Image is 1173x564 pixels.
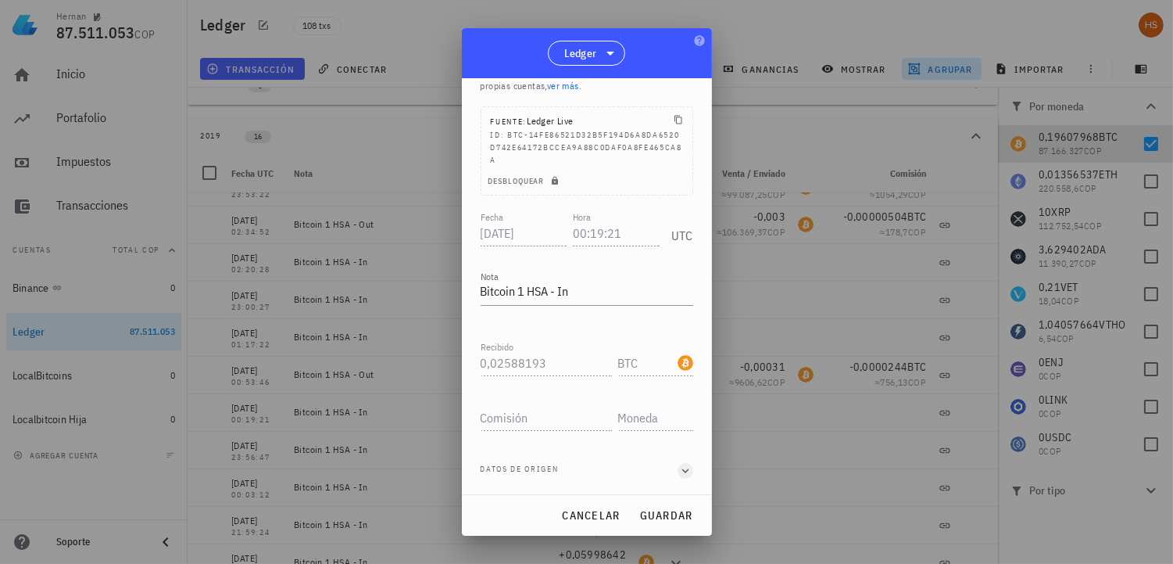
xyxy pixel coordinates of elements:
[481,271,499,282] label: Nota
[481,463,559,479] span: Datos de origen
[491,117,527,127] span: Fuente:
[564,45,597,61] span: Ledger
[481,63,693,94] p: :
[481,341,513,353] label: Recibido
[488,176,563,186] span: Desbloquear
[547,80,579,92] a: ver más
[618,350,674,375] input: Moneda
[678,355,693,371] div: BTC-icon
[491,129,683,167] div: ID: btc-14fe86521d32b5f194d6a8da6520d742e64172bccea9a88c0daf0a8fe465ca8a
[561,508,620,523] span: cancelar
[481,173,570,189] button: Desbloquear
[555,501,626,530] button: cancelar
[633,501,699,530] button: guardar
[666,211,693,250] div: UTC
[491,113,574,129] div: Ledger Live
[573,211,591,223] label: Hora
[618,405,690,430] input: Moneda
[639,508,693,523] span: guardar
[481,211,503,223] label: Fecha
